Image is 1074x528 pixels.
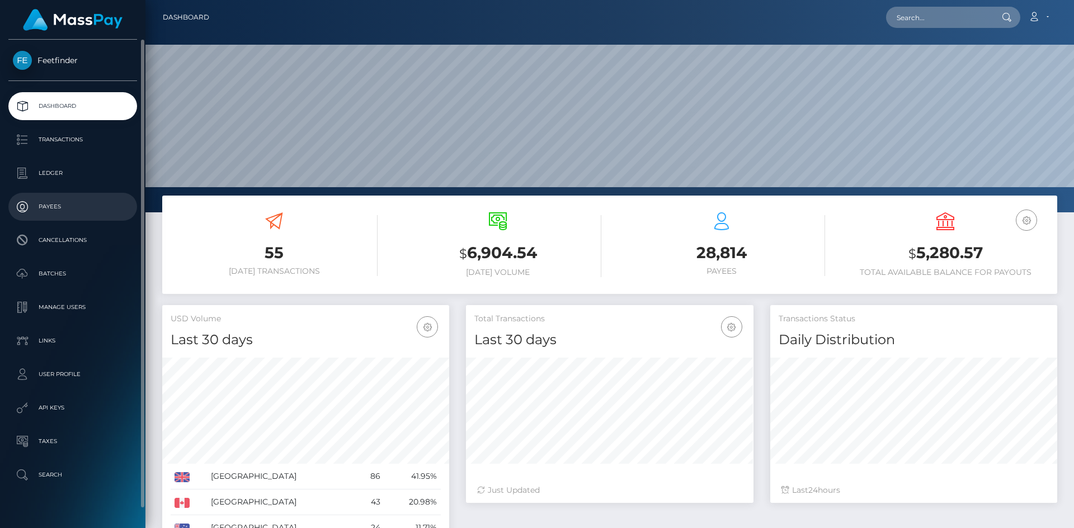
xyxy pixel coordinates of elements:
a: User Profile [8,360,137,388]
img: MassPay Logo [23,9,123,31]
p: Search [13,467,133,483]
div: Just Updated [477,484,742,496]
a: Transactions [8,126,137,154]
a: Search [8,461,137,489]
small: $ [459,246,467,261]
h3: 55 [171,242,378,264]
h3: 28,814 [618,242,825,264]
p: Manage Users [13,299,133,316]
h5: Total Transactions [474,313,745,325]
img: CA.png [175,498,190,508]
td: [GEOGRAPHIC_DATA] [207,489,356,515]
a: API Keys [8,394,137,422]
p: Taxes [13,433,133,450]
p: Cancellations [13,232,133,249]
a: Dashboard [163,6,209,29]
h3: 6,904.54 [394,242,601,265]
img: GB.png [175,472,190,482]
p: User Profile [13,366,133,383]
td: 86 [356,464,384,489]
a: Taxes [8,427,137,455]
a: Manage Users [8,293,137,321]
h4: Last 30 days [474,330,745,350]
h6: Payees [618,267,825,276]
h5: Transactions Status [779,313,1049,325]
input: Search... [886,7,991,28]
a: Dashboard [8,92,137,120]
h6: [DATE] Transactions [171,267,378,276]
h6: [DATE] Volume [394,268,601,277]
h3: 5,280.57 [842,242,1049,265]
td: [GEOGRAPHIC_DATA] [207,464,356,489]
p: Payees [13,198,133,215]
a: Payees [8,193,137,221]
p: API Keys [13,399,133,416]
h6: Total Available Balance for Payouts [842,268,1049,277]
p: Ledger [13,165,133,182]
p: Batches [13,265,133,282]
td: 43 [356,489,384,515]
a: Links [8,327,137,355]
span: 24 [808,485,818,495]
h5: USD Volume [171,313,441,325]
span: Feetfinder [8,55,137,65]
td: 41.95% [384,464,441,489]
img: Feetfinder [13,51,32,70]
h4: Last 30 days [171,330,441,350]
p: Dashboard [13,98,133,115]
div: Last hours [781,484,1046,496]
a: Ledger [8,159,137,187]
a: Cancellations [8,226,137,254]
a: Batches [8,260,137,288]
p: Links [13,332,133,349]
td: 20.98% [384,489,441,515]
small: $ [908,246,916,261]
p: Transactions [13,131,133,148]
h4: Daily Distribution [779,330,1049,350]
